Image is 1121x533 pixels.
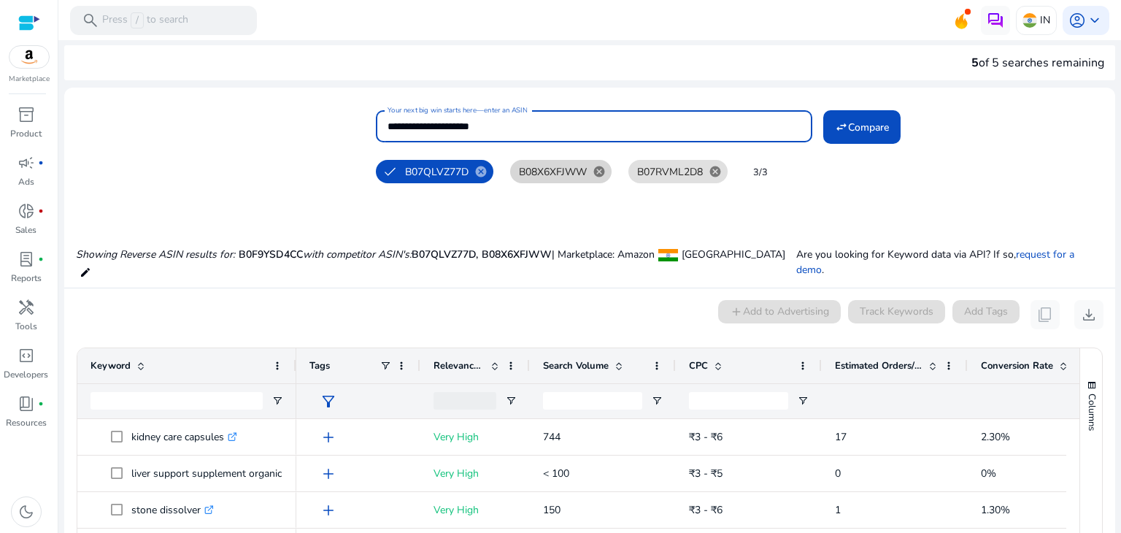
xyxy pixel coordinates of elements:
mat-icon: edit [80,264,91,281]
span: ₹3 - ₹6 [689,503,723,517]
span: filter_alt [320,393,337,410]
p: Resources [6,416,47,429]
button: Open Filter Menu [505,395,517,407]
span: code_blocks [18,347,35,364]
button: download [1074,300,1103,329]
input: Keyword Filter Input [90,392,263,410]
span: fiber_manual_record [38,401,44,407]
span: Columns [1085,394,1098,431]
span: | Marketplace: Amazon [552,248,655,261]
i: Showing Reverse ASIN results for: [76,248,235,261]
button: Open Filter Menu [271,395,283,407]
mat-icon: cancel [703,165,728,178]
span: book_4 [18,395,35,413]
p: liver support supplement organic [131,459,295,488]
img: in.svg [1022,13,1037,28]
span: donut_small [18,202,35,220]
p: Tools [15,320,37,333]
span: B07RVML2D8 [637,164,703,180]
span: fiber_manual_record [38,208,44,214]
span: inventory_2 [18,106,35,123]
span: B08X6XFJWW [482,248,552,261]
span: 1.30% [981,503,1010,517]
span: add [320,429,337,446]
span: 5 [971,55,979,71]
span: CPC [689,359,708,372]
p: Ads [18,175,34,188]
mat-icon: cancel [587,165,612,178]
button: Open Filter Menu [651,395,663,407]
span: campaign [18,154,35,172]
mat-icon: swap_horiz [835,120,848,134]
span: handyman [18,299,35,316]
img: amazon.svg [9,46,49,68]
span: Keyword [90,359,131,372]
input: Search Volume Filter Input [543,392,642,410]
p: Very High [434,495,517,525]
span: 0 [835,467,841,480]
p: Very High [434,459,517,488]
p: kidney care capsules [131,422,237,452]
span: fiber_manual_record [38,160,44,166]
span: add [320,502,337,519]
span: Search Volume [543,359,609,372]
span: / [131,12,144,28]
span: Conversion Rate [981,359,1053,372]
span: download [1080,306,1098,323]
span: Relevance Score [434,359,485,372]
span: < 100 [543,467,569,480]
span: Compare [848,120,889,135]
span: account_circle [1068,12,1086,29]
p: IN [1040,7,1050,33]
p: stone dissolver [131,495,214,525]
span: add [320,465,337,483]
p: Press to search [102,12,188,28]
span: 17 [835,430,847,444]
p: Are you looking for Keyword data via API? If so, . [796,247,1103,277]
span: 2.30% [981,430,1010,444]
span: 0% [981,467,996,480]
span: , [476,248,482,261]
p: Developers [4,368,48,381]
mat-label: Your next big win starts here—enter an ASIN [388,105,527,115]
span: fiber_manual_record [38,256,44,262]
p: Sales [15,223,36,237]
p: Reports [11,272,42,285]
span: 150 [543,503,560,517]
span: 1 [835,503,841,517]
span: Tags [309,359,330,372]
span: B07QLVZ77D [412,248,482,261]
mat-hint: 3/3 [753,164,768,180]
span: Estimated Orders/Month [835,359,922,372]
span: B08X6XFJWW [519,164,587,180]
div: of 5 searches remaining [971,54,1104,72]
input: CPC Filter Input [689,392,788,410]
i: with competitor ASIN's: [303,248,412,261]
span: dark_mode [18,503,35,521]
span: B07QLVZ77D [405,164,469,180]
span: ₹3 - ₹6 [689,430,723,444]
p: Very High [434,422,517,452]
span: [GEOGRAPHIC_DATA] [682,248,785,261]
button: Compare [823,110,901,144]
span: B0F9YSD4CC [239,248,303,261]
span: lab_profile [18,250,35,268]
span: ₹3 - ₹5 [689,467,723,480]
button: Open Filter Menu [797,395,809,407]
mat-icon: cancel [469,165,493,178]
p: Product [10,127,42,140]
p: Marketplace [9,74,50,85]
span: 744 [543,430,560,444]
span: keyboard_arrow_down [1086,12,1103,29]
span: search [82,12,99,29]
